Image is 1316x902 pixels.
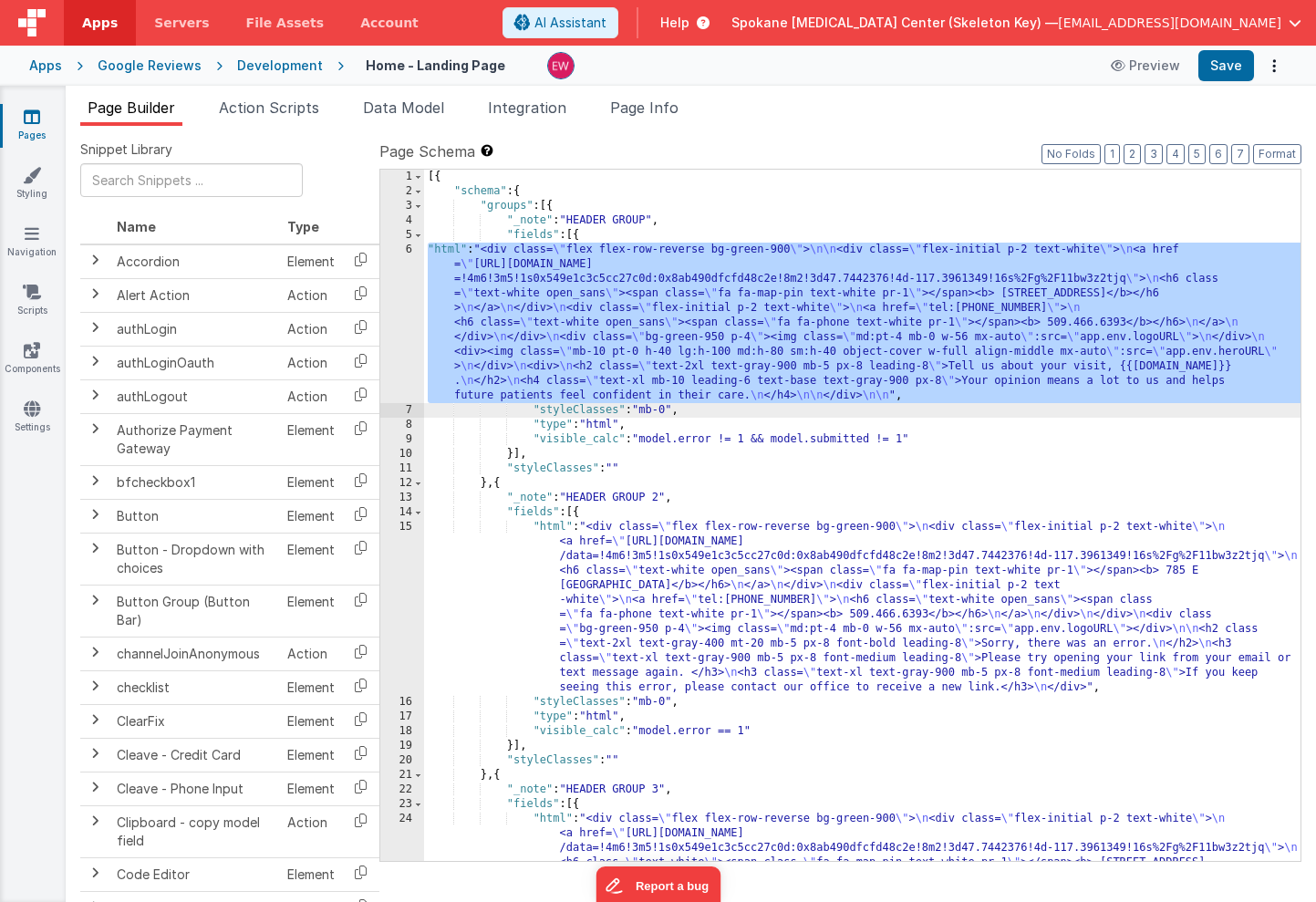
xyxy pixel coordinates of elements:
div: Development [237,57,323,75]
div: 16 [380,695,424,710]
td: Element [280,772,342,805]
input: Search Snippets ... [80,163,303,197]
div: Google Reviews [98,57,202,75]
td: Button - Dropdown with choices [109,533,280,585]
div: 8 [380,418,424,432]
button: 5 [1188,144,1206,164]
td: Element [280,670,342,704]
div: 4 [380,213,424,228]
span: File Assets [246,14,325,32]
h4: Home - Landing Page [366,58,505,72]
td: Clipboard - copy model field [109,805,280,857]
button: Options [1261,53,1287,78]
div: 1 [380,170,424,184]
button: No Folds [1041,144,1101,164]
td: Action [280,637,342,670]
td: Action [280,346,342,379]
td: Element [280,585,342,637]
span: Type [287,219,319,234]
div: Apps [29,57,62,75]
div: 19 [380,739,424,753]
td: Action [280,379,342,413]
div: 20 [380,753,424,768]
span: Page Info [610,98,679,117]
td: Button [109,499,280,533]
td: Action [280,312,342,346]
td: Alert Action [109,278,280,312]
td: Accordion [109,244,280,279]
td: checklist [109,670,280,704]
span: Data Model [363,98,444,117]
div: 9 [380,432,424,447]
td: Code Editor [109,857,280,891]
span: Snippet Library [80,140,172,159]
div: 6 [380,243,424,403]
td: Button Group (Button Bar) [109,585,280,637]
button: 1 [1104,144,1120,164]
div: 10 [380,447,424,461]
td: channelJoinAnonymous [109,637,280,670]
div: 17 [380,710,424,724]
td: authLogout [109,379,280,413]
div: 21 [380,768,424,783]
td: Action [280,805,342,857]
button: AI Assistant [503,7,618,38]
div: 5 [380,228,424,243]
td: Element [280,465,342,499]
div: 12 [380,476,424,491]
div: 11 [380,461,424,476]
button: Save [1198,50,1254,81]
span: Page Schema [379,140,475,162]
td: Element [280,704,342,738]
span: Page Builder [88,98,175,117]
button: 3 [1145,144,1163,164]
td: Action [280,278,342,312]
button: Spokane [MEDICAL_DATA] Center (Skeleton Key) — [EMAIL_ADDRESS][DOMAIN_NAME] [731,14,1301,32]
div: 22 [380,783,424,797]
td: Element [280,857,342,891]
td: Element [280,244,342,279]
span: Name [117,219,156,234]
div: 18 [380,724,424,739]
div: 13 [380,491,424,505]
img: daf6185105a2932719d0487c37da19b1 [548,53,574,78]
button: Preview [1100,51,1191,80]
td: authLogin [109,312,280,346]
td: Element [280,413,342,465]
div: 15 [380,520,424,695]
button: 7 [1231,144,1249,164]
td: Element [280,738,342,772]
td: Cleave - Credit Card [109,738,280,772]
span: Integration [488,98,566,117]
button: 6 [1209,144,1228,164]
td: Cleave - Phone Input [109,772,280,805]
td: Element [280,499,342,533]
span: Action Scripts [219,98,319,117]
div: 3 [380,199,424,213]
div: 23 [380,797,424,812]
span: Help [660,14,689,32]
span: Apps [82,14,118,32]
button: 2 [1124,144,1141,164]
td: authLoginOauth [109,346,280,379]
td: bfcheckbox1 [109,465,280,499]
button: Format [1253,144,1301,164]
span: AI Assistant [534,14,606,32]
div: 7 [380,403,424,418]
button: 4 [1166,144,1185,164]
td: Authorize Payment Gateway [109,413,280,465]
td: Element [280,533,342,585]
span: Spokane [MEDICAL_DATA] Center (Skeleton Key) — [731,14,1058,32]
div: 14 [380,505,424,520]
span: [EMAIL_ADDRESS][DOMAIN_NAME] [1058,14,1281,32]
td: ClearFix [109,704,280,738]
span: Servers [154,14,209,32]
div: 2 [380,184,424,199]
